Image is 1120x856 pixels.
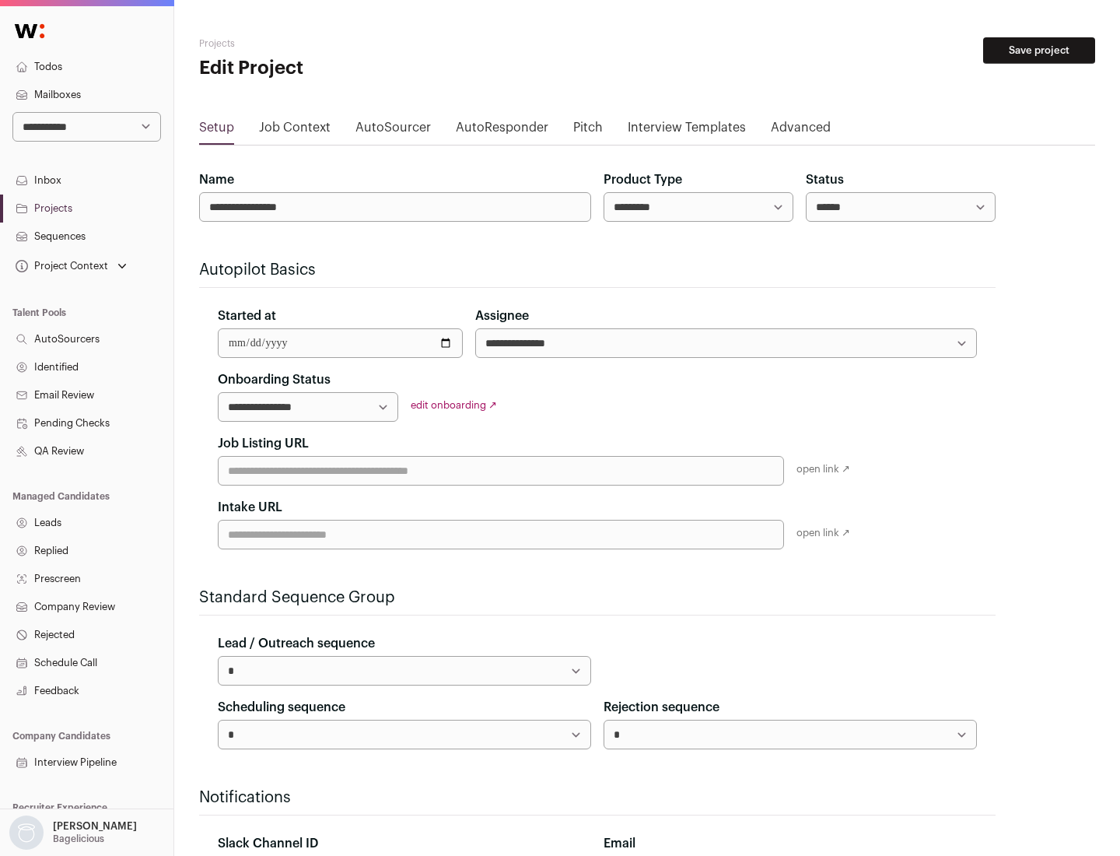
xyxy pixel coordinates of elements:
[806,170,844,189] label: Status
[199,787,996,809] h2: Notifications
[199,56,498,81] h1: Edit Project
[9,816,44,850] img: nopic.png
[259,118,331,143] a: Job Context
[218,434,309,453] label: Job Listing URL
[628,118,746,143] a: Interview Templates
[604,834,977,853] div: Email
[218,370,331,389] label: Onboarding Status
[218,698,345,717] label: Scheduling sequence
[218,834,318,853] label: Slack Channel ID
[199,170,234,189] label: Name
[475,307,529,325] label: Assignee
[983,37,1095,64] button: Save project
[604,698,719,717] label: Rejection sequence
[12,260,108,272] div: Project Context
[53,820,137,833] p: [PERSON_NAME]
[199,37,498,50] h2: Projects
[12,255,130,277] button: Open dropdown
[355,118,431,143] a: AutoSourcer
[6,16,53,47] img: Wellfound
[199,118,234,143] a: Setup
[604,170,682,189] label: Product Type
[199,259,996,281] h2: Autopilot Basics
[573,118,603,143] a: Pitch
[411,400,497,410] a: edit onboarding ↗
[456,118,548,143] a: AutoResponder
[199,587,996,609] h2: Standard Sequence Group
[6,816,140,850] button: Open dropdown
[218,307,276,325] label: Started at
[53,833,104,845] p: Bagelicious
[771,118,831,143] a: Advanced
[218,634,375,653] label: Lead / Outreach sequence
[218,498,282,517] label: Intake URL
